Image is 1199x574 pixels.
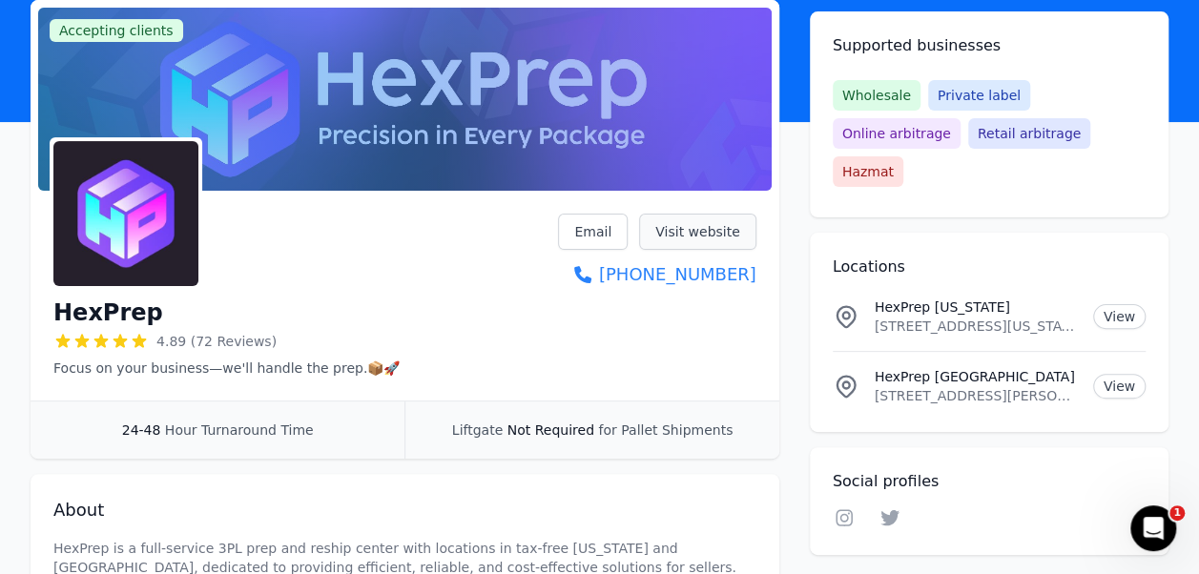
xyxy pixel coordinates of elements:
[833,34,1146,57] h2: Supported businesses
[598,422,733,438] span: for Pallet Shipments
[1093,374,1146,399] a: View
[928,80,1030,111] span: Private label
[1169,505,1185,521] span: 1
[833,118,961,149] span: Online arbitrage
[507,422,594,438] span: Not Required
[875,297,1078,317] p: HexPrep [US_STATE]
[50,19,183,42] span: Accepting clients
[53,297,163,328] h1: HexPrep
[53,497,756,523] h2: About
[833,80,920,111] span: Wholesale
[639,214,756,250] a: Visit website
[968,118,1090,149] span: Retail arbitrage
[558,214,628,250] a: Email
[122,422,161,438] span: 24-48
[53,141,198,286] img: HexPrep
[875,367,1078,386] p: HexPrep [GEOGRAPHIC_DATA]
[156,332,277,351] span: 4.89 (72 Reviews)
[875,317,1078,336] p: [STREET_ADDRESS][US_STATE]
[1093,304,1146,329] a: View
[875,386,1078,405] p: [STREET_ADDRESS][PERSON_NAME][US_STATE]
[833,470,1146,493] h2: Social profiles
[833,156,903,187] span: Hazmat
[165,422,314,438] span: Hour Turnaround Time
[558,261,755,288] a: [PHONE_NUMBER]
[833,256,1146,278] h2: Locations
[1130,505,1176,551] iframe: Intercom live chat
[53,359,400,378] p: Focus on your business—we'll handle the prep.📦🚀
[452,422,503,438] span: Liftgate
